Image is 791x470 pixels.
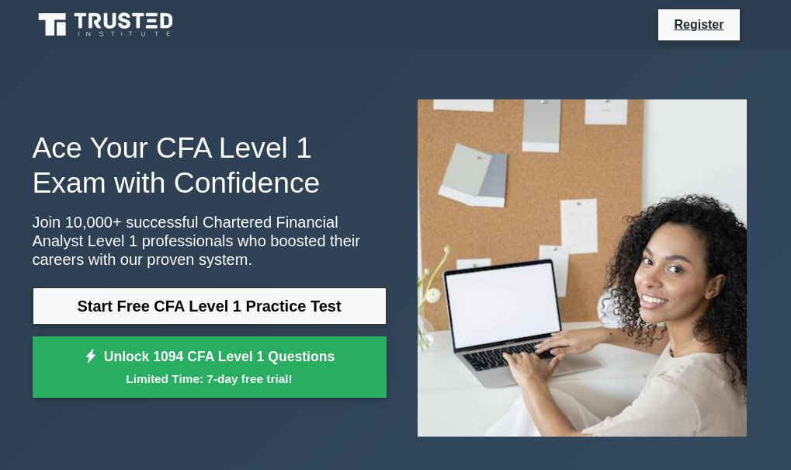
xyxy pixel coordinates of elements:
h1: Ace Your CFA Level 1 Exam with Confidence [33,131,387,200]
p: Join 10,000+ successful Chartered Financial Analyst Level 1 professionals who boosted their caree... [33,213,387,269]
a: Register [664,15,733,34]
small: Limited Time: 7-day free trial! [52,370,367,388]
a: Unlock 1094 CFA Level 1 QuestionsLimited Time: 7-day free trial! [33,336,387,399]
a: Start Free CFA Level 1 Practice Test [33,287,387,325]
